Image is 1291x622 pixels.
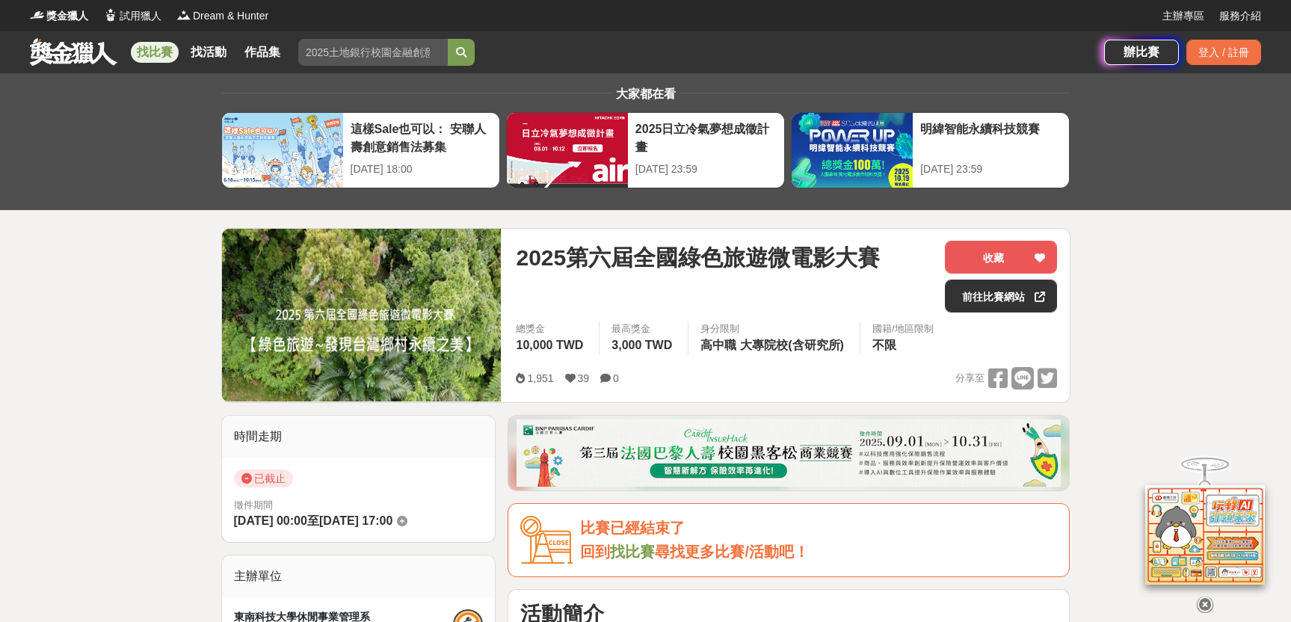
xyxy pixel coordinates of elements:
[234,514,307,527] span: [DATE] 00:00
[1104,40,1179,65] a: 辦比賽
[1186,40,1261,65] div: 登入 / 註冊
[298,39,448,66] input: 2025土地銀行校園金融創意挑戰賽：從你出發 開啟智慧金融新頁
[955,367,985,389] span: 分享至
[103,8,161,24] a: Logo試用獵人
[520,516,573,564] img: Icon
[103,7,118,22] img: Logo
[516,241,880,274] span: 2025第六屆全國綠色旅遊微電影大賽
[612,87,680,100] span: 大家都在看
[700,321,848,336] div: 身分限制
[872,321,934,336] div: 國籍/地區限制
[222,416,496,458] div: 時間走期
[222,229,502,401] img: Cover Image
[920,120,1062,154] div: 明緯智能永續科技競賽
[234,469,293,487] span: 已截止
[120,8,161,24] span: 試用獵人
[635,120,777,154] div: 2025日立冷氣夢想成徵計畫
[307,514,319,527] span: 至
[351,120,492,154] div: 這樣Sale也可以： 安聯人壽創意銷售法募集
[176,7,191,22] img: Logo
[580,516,1057,541] div: 比賽已經結束了
[517,419,1061,487] img: 331336aa-f601-432f-a281-8c17b531526f.png
[30,7,45,22] img: Logo
[46,8,88,24] span: 獎金獵人
[1162,8,1204,24] a: 主辦專區
[872,339,896,351] span: 不限
[1219,8,1261,24] a: 服務介紹
[131,42,179,63] a: 找比賽
[945,241,1057,274] button: 收藏
[193,8,268,24] span: Dream & Hunter
[700,339,736,351] span: 高中職
[176,8,268,24] a: LogoDream & Hunter
[611,321,676,336] span: 最高獎金
[1145,485,1265,585] img: d2146d9a-e6f6-4337-9592-8cefde37ba6b.png
[791,112,1070,188] a: 明緯智能永續科技競賽[DATE] 23:59
[527,372,553,384] span: 1,951
[185,42,232,63] a: 找活動
[238,42,286,63] a: 作品集
[30,8,88,24] a: Logo獎金獵人
[516,321,587,336] span: 總獎金
[613,372,619,384] span: 0
[506,112,785,188] a: 2025日立冷氣夢想成徵計畫[DATE] 23:59
[740,339,844,351] span: 大專院校(含研究所)
[234,499,273,511] span: 徵件期間
[319,514,392,527] span: [DATE] 17:00
[580,544,610,560] span: 回到
[945,280,1057,312] a: 前往比賽網站
[578,372,590,384] span: 39
[635,161,777,177] div: [DATE] 23:59
[610,544,655,560] a: 找比賽
[611,339,672,351] span: 3,000 TWD
[655,544,809,560] span: 尋找更多比賽/活動吧！
[222,555,496,597] div: 主辦單位
[221,112,500,188] a: 這樣Sale也可以： 安聯人壽創意銷售法募集[DATE] 18:00
[516,339,583,351] span: 10,000 TWD
[351,161,492,177] div: [DATE] 18:00
[920,161,1062,177] div: [DATE] 23:59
